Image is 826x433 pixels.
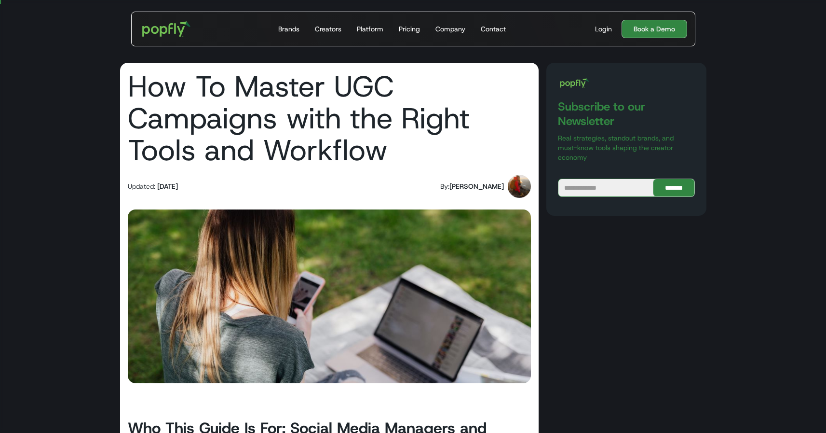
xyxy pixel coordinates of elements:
[399,24,420,34] div: Pricing
[558,99,694,128] h3: Subscribe to our Newsletter
[622,20,687,38] a: Book a Demo
[591,24,616,34] a: Login
[440,182,449,191] div: By:
[449,182,504,191] div: [PERSON_NAME]
[432,12,469,46] a: Company
[595,24,612,34] div: Login
[128,182,155,191] div: Updated:
[435,24,465,34] div: Company
[353,12,387,46] a: Platform
[278,24,299,34] div: Brands
[274,12,303,46] a: Brands
[357,24,383,34] div: Platform
[558,179,694,197] form: Blog Subscribe
[315,24,341,34] div: Creators
[558,133,694,162] p: Real strategies, standout brands, and must-know tools shaping the creator economy
[311,12,345,46] a: Creators
[477,12,510,46] a: Contact
[135,14,198,43] a: home
[128,70,531,166] h1: How To Master UGC Campaigns with the Right Tools and Workflow
[395,12,424,46] a: Pricing
[481,24,506,34] div: Contact
[157,182,178,191] div: [DATE]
